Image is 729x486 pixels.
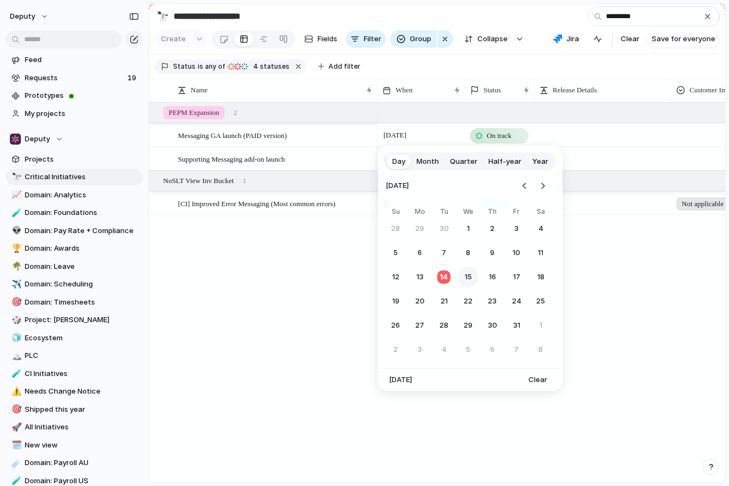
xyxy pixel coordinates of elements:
button: Friday, October 24th, 2025 [507,291,526,311]
button: Tuesday, September 30th, 2025 [434,219,454,239]
span: Month [416,156,439,167]
span: [DATE] [389,374,412,385]
button: Saturday, October 11th, 2025 [531,243,550,263]
span: Quarter [450,156,477,167]
button: Friday, October 10th, 2025 [507,243,526,263]
span: Half-year [488,156,521,167]
button: Thursday, November 6th, 2025 [482,340,502,360]
button: Tuesday, October 28th, 2025 [434,316,454,335]
button: Thursday, October 9th, 2025 [482,243,502,263]
button: Quarter [444,153,483,170]
button: Today, Tuesday, October 14th, 2025, selected [434,267,454,287]
th: Sunday [386,207,405,219]
button: Friday, November 7th, 2025 [507,340,526,360]
button: Wednesday, October 22nd, 2025 [458,291,478,311]
button: Friday, October 3rd, 2025 [507,219,526,239]
button: Day [387,153,411,170]
button: Friday, October 31st, 2025 [507,316,526,335]
button: Wednesday, October 29th, 2025 [458,316,478,335]
th: Tuesday [434,207,454,219]
button: Half-year [483,153,527,170]
button: Tuesday, October 21st, 2025 [434,291,454,311]
button: Monday, October 6th, 2025 [410,243,430,263]
th: Friday [507,207,526,219]
button: Clear [524,372,552,388]
button: Thursday, October 23rd, 2025 [482,291,502,311]
th: Wednesday [458,207,478,219]
button: Thursday, October 2nd, 2025 [482,219,502,239]
button: Wednesday, October 15th, 2025 [458,267,478,287]
button: Tuesday, November 4th, 2025 [434,340,454,360]
th: Monday [410,207,430,219]
button: Saturday, October 25th, 2025 [531,291,550,311]
span: [DATE] [386,174,409,198]
button: Monday, November 3rd, 2025 [410,340,430,360]
button: Saturday, November 8th, 2025 [531,340,550,360]
button: Sunday, September 28th, 2025 [386,219,405,239]
span: Day [392,156,405,167]
button: Monday, September 29th, 2025 [410,219,430,239]
button: Sunday, October 19th, 2025 [386,291,405,311]
button: Sunday, October 5th, 2025 [386,243,405,263]
th: Thursday [482,207,502,219]
button: Wednesday, October 1st, 2025 [458,219,478,239]
table: October 2025 [386,207,550,360]
button: Friday, October 17th, 2025 [507,267,526,287]
button: Sunday, October 12th, 2025 [386,267,405,287]
button: Go to the Next Month [535,178,550,194]
button: Month [411,153,444,170]
button: Sunday, November 2nd, 2025 [386,340,405,360]
button: Monday, October 27th, 2025 [410,316,430,335]
span: Clear [528,374,547,385]
button: Saturday, October 18th, 2025 [531,267,550,287]
button: Saturday, November 1st, 2025 [531,316,550,335]
span: Year [532,156,548,167]
button: Monday, October 20th, 2025 [410,291,430,311]
button: Thursday, October 16th, 2025 [482,267,502,287]
button: Wednesday, October 8th, 2025 [458,243,478,263]
button: Year [527,153,554,170]
button: Wednesday, November 5th, 2025 [458,340,478,360]
button: Go to the Previous Month [517,178,532,194]
th: Saturday [531,207,550,219]
button: Thursday, October 30th, 2025 [482,316,502,335]
button: Sunday, October 26th, 2025 [386,316,405,335]
button: Monday, October 13th, 2025 [410,267,430,287]
button: Saturday, October 4th, 2025 [531,219,550,239]
button: Tuesday, October 7th, 2025 [434,243,454,263]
